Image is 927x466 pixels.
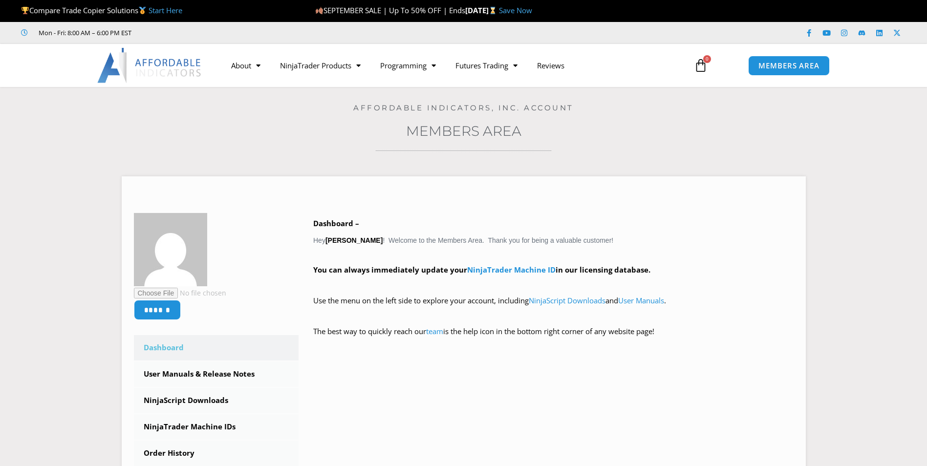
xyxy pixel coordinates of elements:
img: ⌛ [489,7,496,14]
a: Order History [134,441,299,466]
a: Futures Trading [446,54,527,77]
img: 🥇 [139,7,146,14]
a: Affordable Indicators, Inc. Account [353,103,574,112]
p: The best way to quickly reach our is the help icon in the bottom right corner of any website page! [313,325,794,352]
iframe: Customer reviews powered by Trustpilot [145,28,292,38]
a: NinjaTrader Machine IDs [134,414,299,440]
strong: [DATE] [465,5,499,15]
span: Compare Trade Copier Solutions [21,5,182,15]
a: User Manuals [618,296,664,305]
span: SEPTEMBER SALE | Up To 50% OFF | Ends [315,5,465,15]
div: Hey ! Welcome to the Members Area. Thank you for being a valuable customer! [313,217,794,352]
a: Programming [370,54,446,77]
a: Start Here [149,5,182,15]
a: NinjaTrader Products [270,54,370,77]
img: 🏆 [22,7,29,14]
a: NinjaScript Downloads [134,388,299,413]
a: Save Now [499,5,532,15]
p: Use the menu on the left side to explore your account, including and . [313,294,794,321]
a: MEMBERS AREA [748,56,830,76]
a: About [221,54,270,77]
a: 0 [679,51,722,80]
a: Dashboard [134,335,299,360]
nav: Menu [221,54,683,77]
span: Mon - Fri: 8:00 AM – 6:00 PM EST [36,27,131,39]
b: Dashboard – [313,218,359,228]
span: MEMBERS AREA [758,62,819,69]
a: NinjaTrader Machine ID [467,265,556,275]
img: 93135d01231ef60fe10b60a49ef97c26d9d2668f9250332f92b6dd497297a7aa [134,213,207,286]
span: 0 [703,55,711,63]
a: NinjaScript Downloads [529,296,605,305]
a: Members Area [406,123,521,139]
strong: [PERSON_NAME] [325,236,383,244]
strong: You can always immediately update your in our licensing database. [313,265,650,275]
a: Reviews [527,54,574,77]
a: User Manuals & Release Notes [134,361,299,387]
img: 🍂 [316,7,323,14]
a: team [426,326,443,336]
img: LogoAI | Affordable Indicators – NinjaTrader [97,48,202,83]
